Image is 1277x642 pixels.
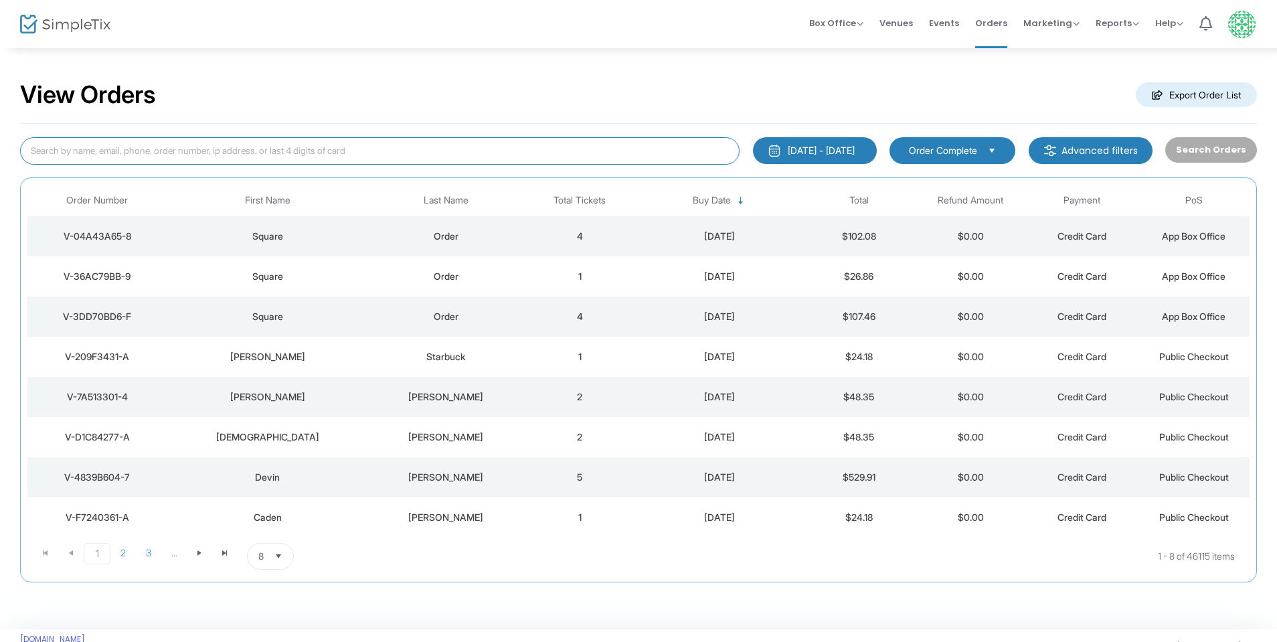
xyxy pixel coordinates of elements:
[1162,311,1225,322] span: App Box Office
[736,195,746,206] span: Sortable
[1162,230,1225,242] span: App Box Office
[371,511,521,524] div: Arsenault
[20,80,156,110] h2: View Orders
[803,337,915,377] td: $24.18
[170,471,364,484] div: Devin
[66,195,128,206] span: Order Number
[170,430,364,444] div: Christian
[31,230,163,243] div: V-04A43A65-8
[983,143,1001,158] button: Select
[909,144,977,157] span: Order Complete
[1159,391,1229,402] span: Public Checkout
[170,270,364,283] div: Square
[768,144,781,157] img: monthly
[427,543,1235,570] kendo-pager-info: 1 - 8 of 46115 items
[975,6,1007,40] span: Orders
[693,195,731,206] span: Buy Date
[371,430,521,444] div: Genzler
[639,430,800,444] div: 9/22/2025
[170,230,364,243] div: Square
[1159,471,1229,483] span: Public Checkout
[31,471,163,484] div: V-4839B604-7
[424,195,469,206] span: Last Name
[915,497,1027,538] td: $0.00
[524,377,636,417] td: 2
[524,497,636,538] td: 1
[371,350,521,364] div: Starbuck
[929,6,959,40] span: Events
[31,390,163,404] div: V-7A513301-4
[1159,351,1229,362] span: Public Checkout
[1159,431,1229,443] span: Public Checkout
[915,216,1027,256] td: $0.00
[915,256,1027,297] td: $0.00
[639,511,800,524] div: 9/22/2025
[639,350,800,364] div: 9/22/2025
[803,297,915,337] td: $107.46
[371,230,521,243] div: Order
[915,377,1027,417] td: $0.00
[803,216,915,256] td: $102.08
[1057,351,1106,362] span: Credit Card
[245,195,290,206] span: First Name
[1159,511,1229,523] span: Public Checkout
[20,137,740,165] input: Search by name, email, phone, order number, ip address, or last 4 digits of card
[524,256,636,297] td: 1
[258,550,264,563] span: 8
[1029,137,1153,164] m-button: Advanced filters
[639,390,800,404] div: 9/22/2025
[161,543,187,563] span: Page 4
[1136,82,1257,107] m-button: Export Order List
[1162,270,1225,282] span: App Box Office
[1057,311,1106,322] span: Credit Card
[31,350,163,364] div: V-209F3431-A
[27,185,1250,538] div: Data table
[639,230,800,243] div: 9/22/2025
[915,185,1027,216] th: Refund Amount
[524,216,636,256] td: 4
[170,511,364,524] div: Caden
[803,497,915,538] td: $24.18
[1096,17,1139,29] span: Reports
[136,543,161,563] span: Page 3
[803,377,915,417] td: $48.35
[524,185,636,216] th: Total Tickets
[524,457,636,497] td: 5
[809,17,863,29] span: Box Office
[371,390,521,404] div: Puente
[879,6,913,40] span: Venues
[1185,195,1203,206] span: PoS
[915,417,1027,457] td: $0.00
[803,185,915,216] th: Total
[1057,431,1106,443] span: Credit Card
[170,350,364,364] div: Jessica
[1023,17,1080,29] span: Marketing
[915,457,1027,497] td: $0.00
[194,548,205,558] span: Go to the next page
[803,417,915,457] td: $48.35
[170,310,364,323] div: Square
[371,310,521,323] div: Order
[639,270,800,283] div: 9/22/2025
[524,337,636,377] td: 1
[1057,270,1106,282] span: Credit Card
[803,256,915,297] td: $26.86
[371,471,521,484] div: L Jackson
[639,310,800,323] div: 9/22/2025
[31,310,163,323] div: V-3DD70BD6-F
[84,543,110,564] span: Page 1
[110,543,136,563] span: Page 2
[1043,144,1057,157] img: filter
[269,544,288,569] button: Select
[220,548,230,558] span: Go to the last page
[524,417,636,457] td: 2
[371,270,521,283] div: Order
[1057,511,1106,523] span: Credit Card
[803,457,915,497] td: $529.91
[639,471,800,484] div: 9/22/2025
[187,543,212,563] span: Go to the next page
[915,337,1027,377] td: $0.00
[753,137,877,164] button: [DATE] - [DATE]
[1063,195,1100,206] span: Payment
[1057,391,1106,402] span: Credit Card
